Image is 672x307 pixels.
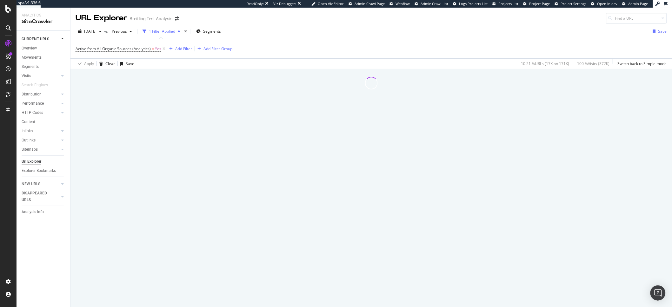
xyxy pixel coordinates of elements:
[615,59,667,69] button: Switch back to Simple mode
[22,128,59,134] a: Inlinks
[152,46,154,51] span: =
[76,13,127,23] div: URL Explorer
[577,61,610,66] div: 100 % Visits ( 372K )
[22,63,66,70] a: Segments
[22,190,54,203] div: DISAPPEARED URLS
[22,82,54,88] a: Search Engines
[76,46,151,51] span: Active from All Organic Sources (Analytics)
[22,158,66,165] a: Url Explorer
[22,209,44,215] div: Analysis Info
[22,63,39,70] div: Segments
[22,119,35,125] div: Content
[629,1,648,6] span: Admin Page
[22,128,33,134] div: Inlinks
[22,45,66,52] a: Overview
[109,26,135,36] button: Previous
[84,61,94,66] div: Apply
[149,29,175,34] div: 1 Filter Applied
[247,1,264,6] div: ReadOnly:
[421,1,449,6] span: Admin Crawl List
[22,54,42,61] div: Movements
[22,91,59,98] a: Distribution
[453,1,488,6] a: Logs Projects List
[22,100,59,107] a: Performance
[22,167,66,174] a: Explorer Bookmarks
[76,26,104,36] button: [DATE]
[194,26,223,36] button: Segments
[22,36,49,42] div: CURRENT URLS
[84,29,96,34] span: 2025 Aug. 19th
[561,1,587,6] span: Project Settings
[203,46,232,51] div: Add Filter Group
[521,61,569,66] div: 10.21 % URLs ( 17K on 171K )
[22,45,37,52] div: Overview
[76,59,94,69] button: Apply
[118,59,134,69] button: Save
[555,1,587,6] a: Project Settings
[22,146,38,153] div: Sitemaps
[175,16,179,21] div: arrow-right-arrow-left
[499,1,519,6] span: Projects List
[22,54,66,61] a: Movements
[22,36,59,42] a: CURRENT URLS
[22,181,40,187] div: NEW URLS
[97,59,115,69] button: Clear
[22,18,65,25] div: SiteCrawler
[650,285,666,301] div: Open Intercom Messenger
[22,100,44,107] div: Performance
[183,28,188,35] div: times
[22,167,56,174] div: Explorer Bookmarks
[109,29,127,34] span: Previous
[22,137,59,144] a: Outlinks
[130,16,172,22] div: Breitling Test Analysis
[618,61,667,66] div: Switch back to Simple mode
[175,46,192,51] div: Add Filter
[493,1,519,6] a: Projects List
[126,61,134,66] div: Save
[523,1,550,6] a: Project Page
[22,13,65,18] div: Analytics
[318,1,344,6] span: Open Viz Editor
[389,1,410,6] a: Webflow
[22,91,42,98] div: Distribution
[22,119,66,125] a: Content
[203,29,221,34] span: Segments
[622,1,648,6] a: Admin Page
[22,190,59,203] a: DISAPPEARED URLS
[22,73,31,79] div: Visits
[459,1,488,6] span: Logs Projects List
[22,181,59,187] a: NEW URLS
[349,1,385,6] a: Admin Crawl Page
[195,45,232,53] button: Add Filter Group
[415,1,449,6] a: Admin Crawl List
[22,109,43,116] div: HTTP Codes
[597,1,618,6] span: Open in dev
[155,44,161,53] span: Yes
[140,26,183,36] button: 1 Filter Applied
[606,13,667,24] input: Find a URL
[104,29,109,34] span: vs
[22,109,59,116] a: HTTP Codes
[22,146,59,153] a: Sitemaps
[22,137,36,144] div: Outlinks
[22,158,41,165] div: Url Explorer
[167,45,192,53] button: Add Filter
[396,1,410,6] span: Webflow
[22,73,59,79] a: Visits
[650,26,667,36] button: Save
[355,1,385,6] span: Admin Crawl Page
[658,29,667,34] div: Save
[105,61,115,66] div: Clear
[22,82,48,88] div: Search Engines
[529,1,550,6] span: Project Page
[273,1,296,6] div: Viz Debugger:
[22,209,66,215] a: Analysis Info
[311,1,344,6] a: Open Viz Editor
[591,1,618,6] a: Open in dev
